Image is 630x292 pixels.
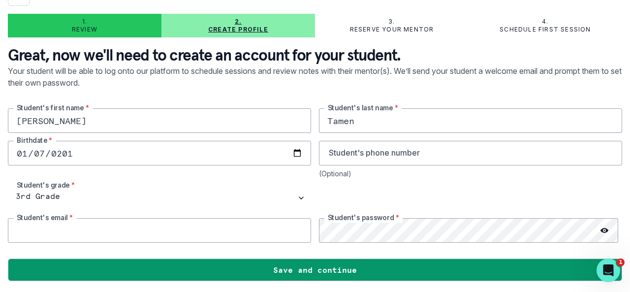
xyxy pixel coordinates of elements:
[350,26,434,33] p: Reserve your mentor
[388,18,395,26] p: 3.
[617,259,625,266] span: 1
[8,65,622,108] p: Your student will be able to log onto our platform to schedule sessions and review notes with the...
[500,26,591,33] p: Schedule first session
[235,18,242,26] p: 2.
[8,259,622,281] button: Save and continue
[82,18,87,26] p: 1.
[72,26,97,33] p: Review
[8,45,622,65] p: Great, now we'll need to create an account for your student.
[542,18,548,26] p: 4.
[208,26,268,33] p: Create profile
[597,259,620,282] iframe: Intercom live chat
[319,169,622,178] div: (Optional)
